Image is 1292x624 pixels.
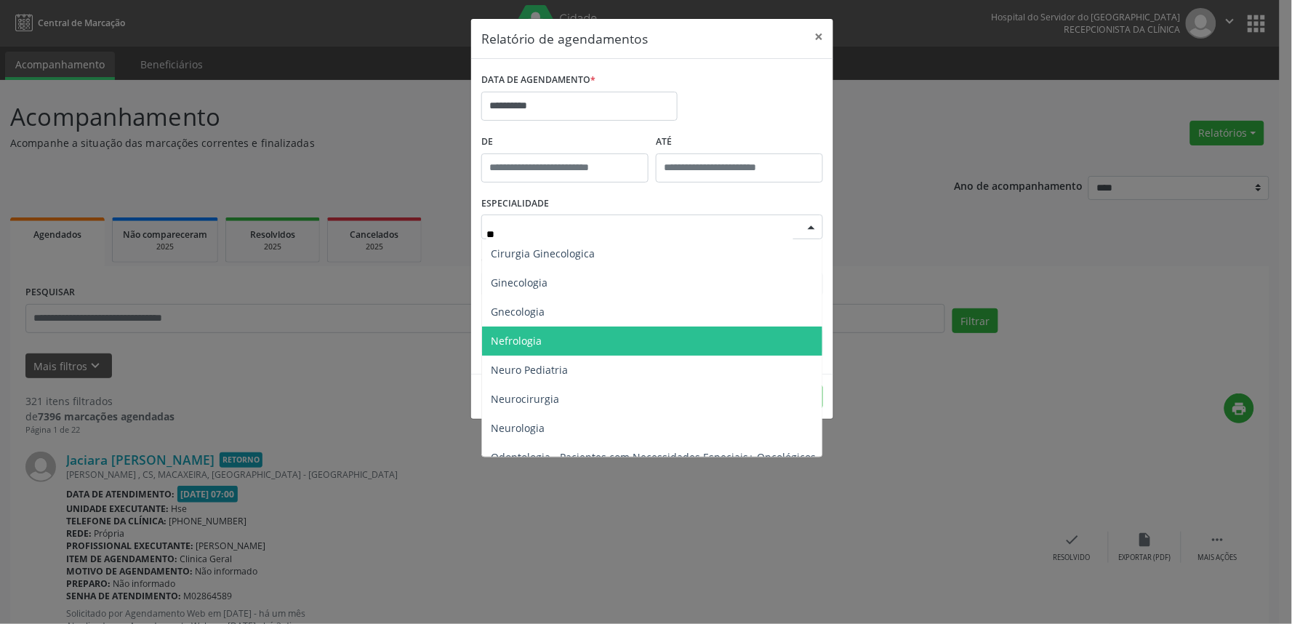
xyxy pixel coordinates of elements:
span: Cirurgia Ginecologica [491,247,595,260]
label: ATÉ [656,131,823,153]
label: De [481,131,649,153]
span: Neurologia [491,421,545,435]
span: Nefrologia [491,334,542,348]
span: Gnecologia [491,305,545,319]
span: Odontologia - Pacientes com Necessidades Especiais+ Oncológicos [491,450,816,464]
span: Neuro Pediatria [491,363,568,377]
label: ESPECIALIDADE [481,193,549,215]
label: DATA DE AGENDAMENTO [481,69,595,92]
h5: Relatório de agendamentos [481,29,648,48]
button: Close [804,19,833,55]
span: Neurocirurgia [491,392,559,406]
span: Ginecologia [491,276,547,289]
